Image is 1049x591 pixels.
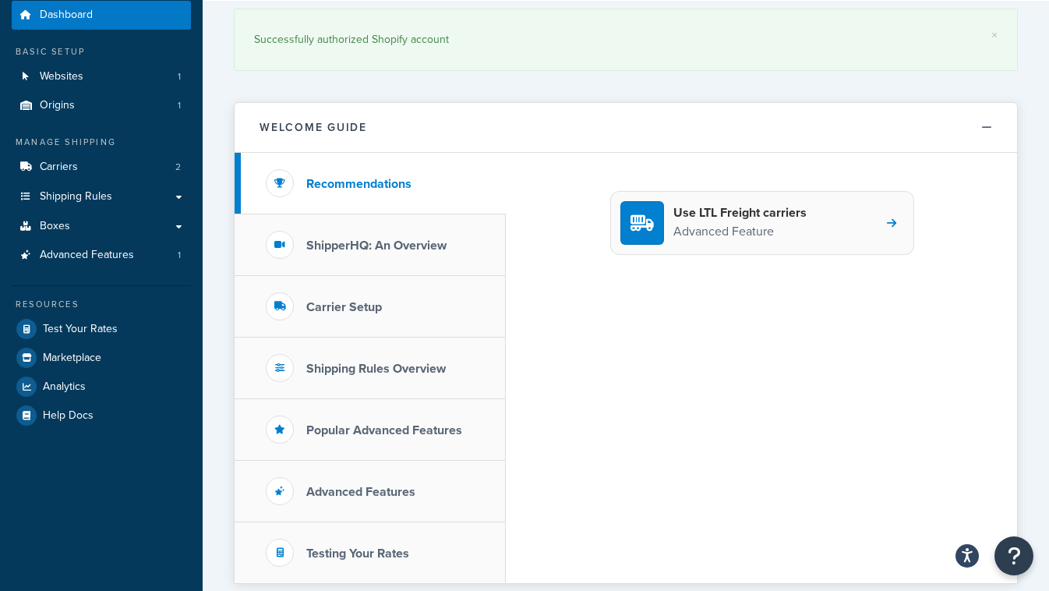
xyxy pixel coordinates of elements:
[40,249,134,262] span: Advanced Features
[12,136,191,149] div: Manage Shipping
[12,153,191,182] li: Carriers
[12,241,191,270] li: Advanced Features
[40,161,78,174] span: Carriers
[12,153,191,182] a: Carriers2
[12,298,191,311] div: Resources
[12,62,191,91] li: Websites
[235,103,1017,153] button: Welcome Guide
[178,249,181,262] span: 1
[43,352,101,365] span: Marketplace
[40,190,112,203] span: Shipping Rules
[306,300,382,314] h3: Carrier Setup
[12,212,191,241] a: Boxes
[175,161,181,174] span: 2
[306,423,462,437] h3: Popular Advanced Features
[40,9,93,22] span: Dashboard
[306,177,411,191] h3: Recommendations
[43,323,118,336] span: Test Your Rates
[40,70,83,83] span: Websites
[12,45,191,58] div: Basic Setup
[260,122,367,133] h2: Welcome Guide
[12,91,191,120] li: Origins
[178,70,181,83] span: 1
[43,380,86,394] span: Analytics
[12,402,191,430] a: Help Docs
[994,536,1033,575] button: Open Resource Center
[12,241,191,270] a: Advanced Features1
[40,99,75,112] span: Origins
[12,315,191,343] a: Test Your Rates
[12,91,191,120] a: Origins1
[12,1,191,30] a: Dashboard
[306,362,446,376] h3: Shipping Rules Overview
[991,29,998,41] a: ×
[43,409,94,423] span: Help Docs
[254,29,998,51] div: Successfully authorized Shopify account
[12,182,191,211] a: Shipping Rules
[306,485,415,499] h3: Advanced Features
[178,99,181,112] span: 1
[306,547,409,561] h3: Testing Your Rates
[673,204,807,221] h4: Use LTL Freight carriers
[12,62,191,91] a: Websites1
[12,344,191,372] a: Marketplace
[12,373,191,401] a: Analytics
[673,221,807,242] p: Advanced Feature
[40,220,70,233] span: Boxes
[306,239,447,253] h3: ShipperHQ: An Overview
